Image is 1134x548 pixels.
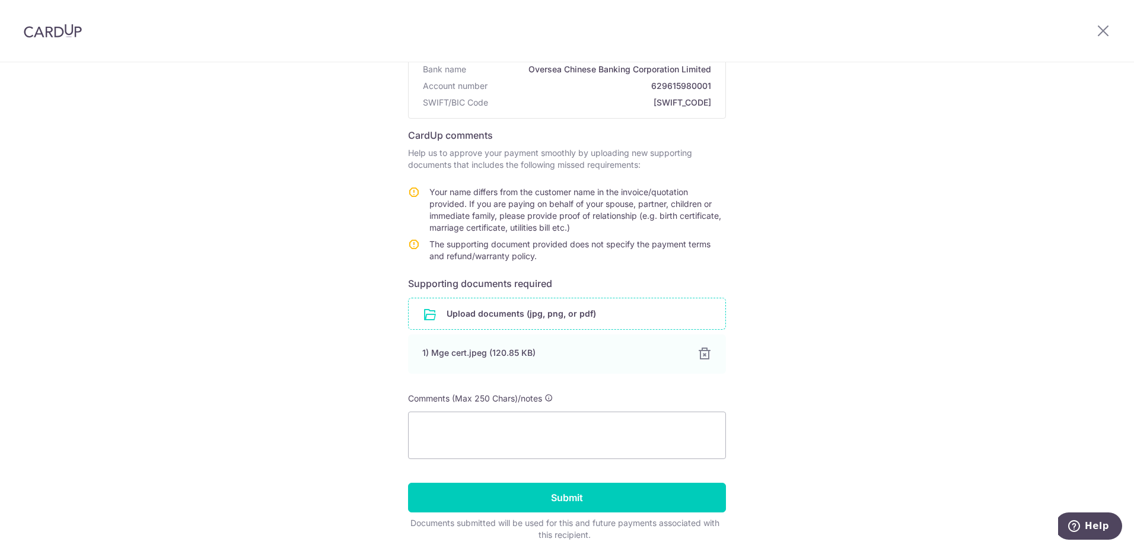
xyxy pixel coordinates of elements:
span: Bank name [423,63,466,75]
h6: CardUp comments [408,128,726,142]
h6: Supporting documents required [408,276,726,291]
div: Documents submitted will be used for this and future payments associated with this recipient. [408,517,721,541]
div: Upload documents (jpg, png, or pdf) [408,298,726,330]
input: Submit [408,483,726,512]
span: Account number [423,80,488,92]
iframe: Opens a widget where you can find more information [1058,512,1122,542]
span: Comments (Max 250 Chars)/notes [408,393,542,403]
span: [SWIFT_CODE] [493,97,711,109]
span: 629615980001 [492,80,711,92]
span: Your name differs from the customer name in the invoice/quotation provided. If you are paying on ... [429,187,721,232]
span: SWIFT/BIC Code [423,97,488,109]
div: 1) Mge cert.jpeg (120.85 KB) [422,347,683,359]
span: Oversea Chinese Banking Corporation Limited [471,63,711,75]
img: CardUp [24,24,82,38]
p: Help us to approve your payment smoothly by uploading new supporting documents that includes the ... [408,147,726,171]
span: The supporting document provided does not specify the payment terms and refund/warranty policy. [429,239,711,261]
